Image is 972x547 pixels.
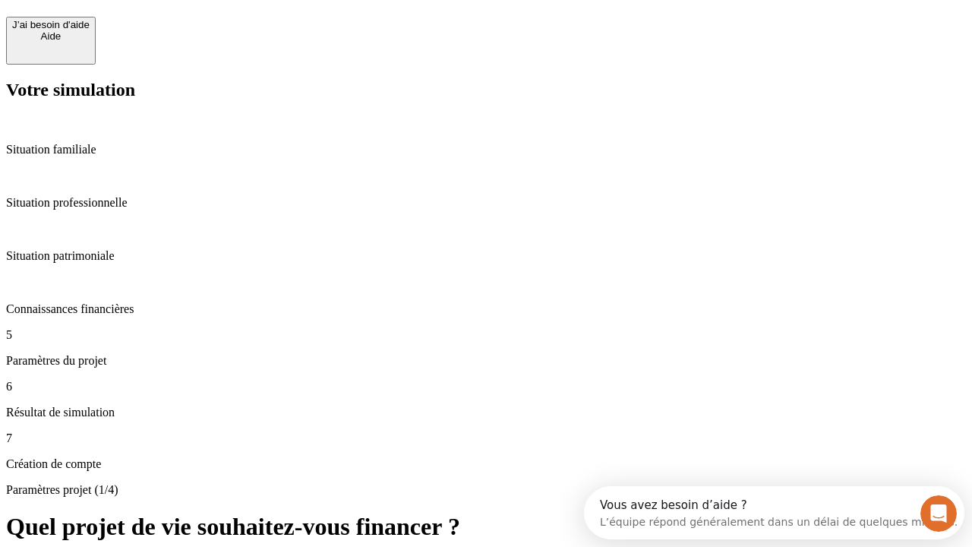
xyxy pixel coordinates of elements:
[6,80,966,100] h2: Votre simulation
[6,432,966,445] p: 7
[6,249,966,263] p: Situation patrimoniale
[6,380,966,394] p: 6
[16,13,374,25] div: Vous avez besoin d’aide ?
[6,17,96,65] button: J’ai besoin d'aideAide
[6,143,966,157] p: Situation familiale
[920,495,957,532] iframe: Intercom live chat
[6,406,966,419] p: Résultat de simulation
[6,513,966,541] h1: Quel projet de vie souhaitez-vous financer ?
[6,354,966,368] p: Paramètres du projet
[6,328,966,342] p: 5
[6,302,966,316] p: Connaissances financières
[584,486,964,539] iframe: Intercom live chat discovery launcher
[12,19,90,30] div: J’ai besoin d'aide
[16,25,374,41] div: L’équipe répond généralement dans un délai de quelques minutes.
[6,196,966,210] p: Situation professionnelle
[6,6,418,48] div: Ouvrir le Messenger Intercom
[6,457,966,471] p: Création de compte
[6,483,966,497] p: Paramètres projet (1/4)
[12,30,90,42] div: Aide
